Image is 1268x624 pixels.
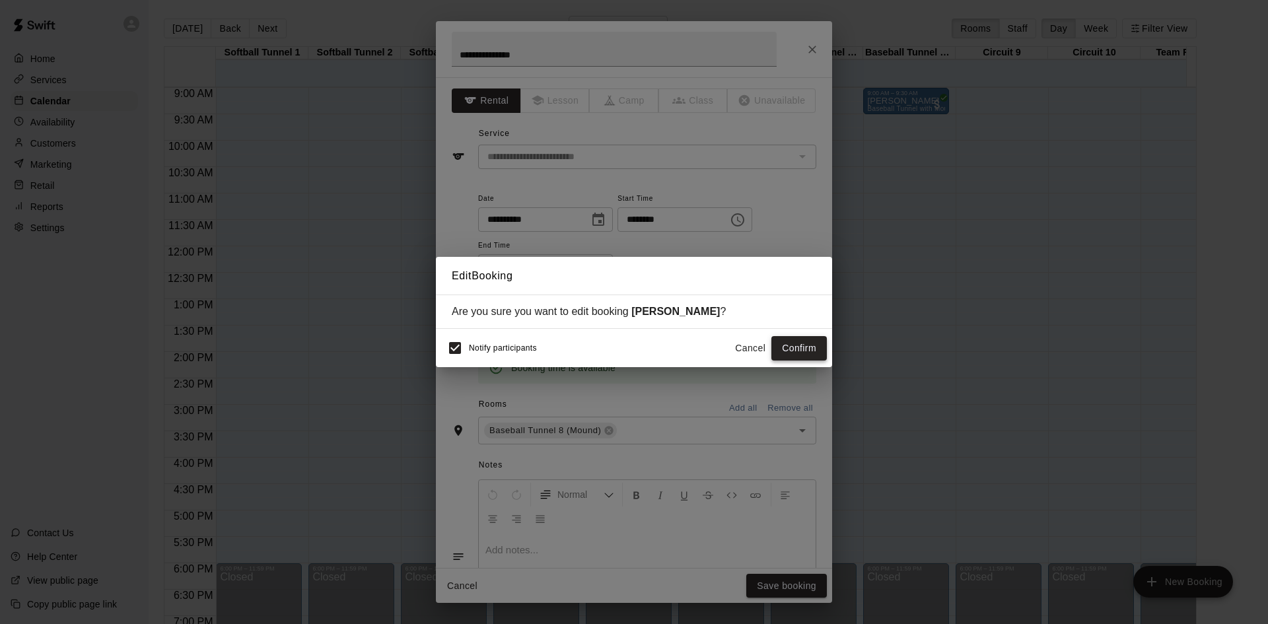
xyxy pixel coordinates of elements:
[631,306,720,317] strong: [PERSON_NAME]
[469,344,537,353] span: Notify participants
[771,336,827,361] button: Confirm
[452,306,816,318] div: Are you sure you want to edit booking ?
[436,257,832,295] h2: Edit Booking
[729,336,771,361] button: Cancel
